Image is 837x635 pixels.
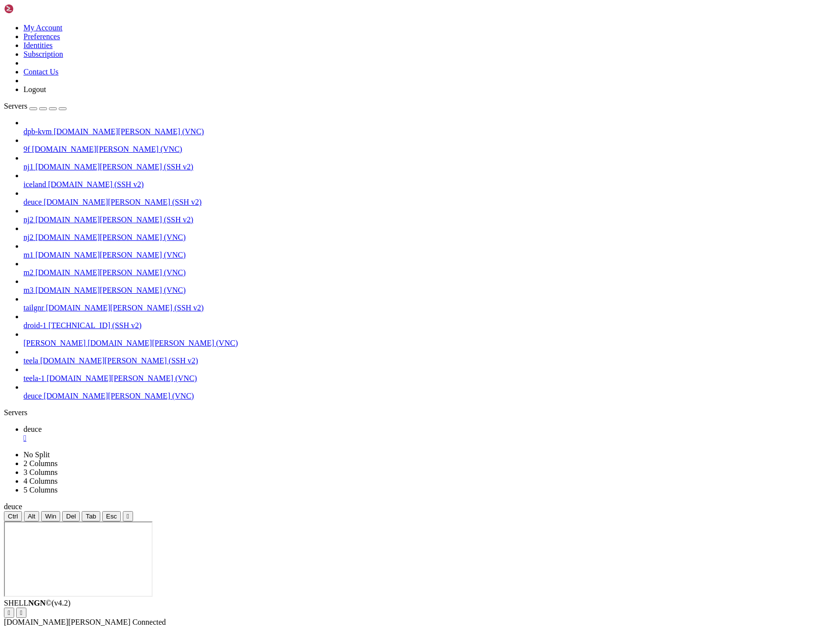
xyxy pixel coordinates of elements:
span: dpb-kvm [23,127,52,136]
a: teela [DOMAIN_NAME][PERSON_NAME] (SSH v2) [23,356,833,365]
a: iceland [DOMAIN_NAME] (SSH v2) [23,180,833,189]
a: Logout [23,85,46,94]
a: Contact Us [23,68,59,76]
a: No Split [23,450,50,459]
span: deuce [23,425,42,433]
span: teela [23,356,38,365]
a: Subscription [23,50,63,58]
li: iceland [DOMAIN_NAME] (SSH v2) [23,171,833,189]
b: NGN [28,599,46,607]
span: [DOMAIN_NAME][PERSON_NAME] [4,618,131,626]
span: [DOMAIN_NAME][PERSON_NAME] (VNC) [35,233,185,241]
span: teela-1 [23,374,45,382]
span: [DOMAIN_NAME][PERSON_NAME] (VNC) [35,268,185,277]
a: deuce [DOMAIN_NAME][PERSON_NAME] (VNC) [23,392,833,400]
span: 4.2.0 [52,599,71,607]
li: m2 [DOMAIN_NAME][PERSON_NAME] (VNC) [23,259,833,277]
button: Esc [102,511,121,521]
div:  [8,609,10,616]
span: Servers [4,102,27,110]
li: tailgnr [DOMAIN_NAME][PERSON_NAME] (SSH v2) [23,295,833,312]
li: [PERSON_NAME] [DOMAIN_NAME][PERSON_NAME] (VNC) [23,330,833,348]
span: [DOMAIN_NAME][PERSON_NAME] (SSH v2) [44,198,202,206]
span: Tab [86,513,96,520]
li: deuce [DOMAIN_NAME][PERSON_NAME] (VNC) [23,383,833,400]
span: Win [45,513,56,520]
a: My Account [23,24,63,32]
a:  [23,434,833,443]
a: m3 [DOMAIN_NAME][PERSON_NAME] (VNC) [23,286,833,295]
div: Servers [4,408,833,417]
span: nj2 [23,215,33,224]
span: [DOMAIN_NAME][PERSON_NAME] (VNC) [47,374,197,382]
a: 4 Columns [23,477,58,485]
span: [DOMAIN_NAME][PERSON_NAME] (VNC) [54,127,204,136]
li: m1 [DOMAIN_NAME][PERSON_NAME] (VNC) [23,242,833,259]
span: tailgnr [23,304,44,312]
span: [DOMAIN_NAME][PERSON_NAME] (VNC) [32,145,182,153]
span: 9f [23,145,30,153]
a: deuce [23,425,833,443]
button: Alt [24,511,40,521]
a: [PERSON_NAME] [DOMAIN_NAME][PERSON_NAME] (VNC) [23,339,833,348]
a: 9f [DOMAIN_NAME][PERSON_NAME] (VNC) [23,145,833,154]
button:  [16,608,26,618]
a: Identities [23,41,53,49]
button:  [123,511,133,521]
span: droid-1 [23,321,46,329]
a: teela-1 [DOMAIN_NAME][PERSON_NAME] (VNC) [23,374,833,383]
li: dpb-kvm [DOMAIN_NAME][PERSON_NAME] (VNC) [23,118,833,136]
span: deuce [4,502,22,511]
a: 3 Columns [23,468,58,476]
li: droid-1 [TECHNICAL_ID] (SSH v2) [23,312,833,330]
a: droid-1 [TECHNICAL_ID] (SSH v2) [23,321,833,330]
span: m2 [23,268,33,277]
span: Del [66,513,76,520]
span: nj2 [23,233,33,241]
a: deuce [DOMAIN_NAME][PERSON_NAME] (SSH v2) [23,198,833,207]
button: Tab [82,511,100,521]
a: nj2 [DOMAIN_NAME][PERSON_NAME] (SSH v2) [23,215,833,224]
span: Esc [106,513,117,520]
button: Del [62,511,80,521]
a: dpb-kvm [DOMAIN_NAME][PERSON_NAME] (VNC) [23,127,833,136]
span: [TECHNICAL_ID] (SSH v2) [48,321,141,329]
span: [DOMAIN_NAME][PERSON_NAME] (VNC) [35,251,185,259]
span: Alt [28,513,36,520]
span: [DOMAIN_NAME][PERSON_NAME] (SSH v2) [40,356,198,365]
span: m3 [23,286,33,294]
span: [DOMAIN_NAME][PERSON_NAME] (SSH v2) [35,215,193,224]
span: [DOMAIN_NAME][PERSON_NAME] (VNC) [35,286,185,294]
img: Shellngn [4,4,60,14]
a: Servers [4,102,67,110]
a: nj2 [DOMAIN_NAME][PERSON_NAME] (VNC) [23,233,833,242]
span: m1 [23,251,33,259]
li: m3 [DOMAIN_NAME][PERSON_NAME] (VNC) [23,277,833,295]
li: teela [DOMAIN_NAME][PERSON_NAME] (SSH v2) [23,348,833,365]
a: m1 [DOMAIN_NAME][PERSON_NAME] (VNC) [23,251,833,259]
li: nj2 [DOMAIN_NAME][PERSON_NAME] (SSH v2) [23,207,833,224]
span: [DOMAIN_NAME][PERSON_NAME] (VNC) [88,339,238,347]
span: Connected [133,618,166,626]
li: teela-1 [DOMAIN_NAME][PERSON_NAME] (VNC) [23,365,833,383]
li: 9f [DOMAIN_NAME][PERSON_NAME] (VNC) [23,136,833,154]
span: [PERSON_NAME] [23,339,86,347]
span: SHELL © [4,599,70,607]
span: [DOMAIN_NAME] (SSH v2) [48,180,144,188]
span: [DOMAIN_NAME][PERSON_NAME] (VNC) [44,392,194,400]
li: nj2 [DOMAIN_NAME][PERSON_NAME] (VNC) [23,224,833,242]
span: [DOMAIN_NAME][PERSON_NAME] (SSH v2) [35,163,193,171]
span: deuce [23,198,42,206]
a: 5 Columns [23,486,58,494]
span: nj1 [23,163,33,171]
a: tailgnr [DOMAIN_NAME][PERSON_NAME] (SSH v2) [23,304,833,312]
li: deuce [DOMAIN_NAME][PERSON_NAME] (SSH v2) [23,189,833,207]
div:  [20,609,23,616]
button: Win [41,511,60,521]
span: [DOMAIN_NAME][PERSON_NAME] (SSH v2) [46,304,204,312]
button:  [4,608,14,618]
li: nj1 [DOMAIN_NAME][PERSON_NAME] (SSH v2) [23,154,833,171]
a: 2 Columns [23,459,58,468]
div:  [127,513,129,520]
